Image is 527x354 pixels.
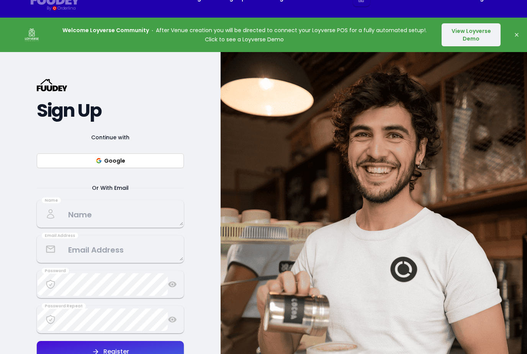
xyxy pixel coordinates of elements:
div: Name [42,198,61,204]
button: View Loyverse Demo [442,24,501,47]
div: Email Address [42,233,78,239]
svg: {/* Added fill="currentColor" here */} {/* This rectangle defines the background. Its explicit fi... [37,79,67,92]
p: After Venue creation you will be directed to connect your Loyverse POS for a fully automated setu... [58,26,430,44]
div: Password [42,268,69,274]
h2: Sign Up [37,104,184,118]
strong: Welcome Loyverse Community [62,27,149,34]
div: By [47,5,51,12]
span: Continue with [82,133,139,142]
span: Or With Email [83,184,138,193]
div: Password Repeat [42,303,86,310]
button: Google [37,154,184,168]
div: Orderlina [57,5,75,12]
